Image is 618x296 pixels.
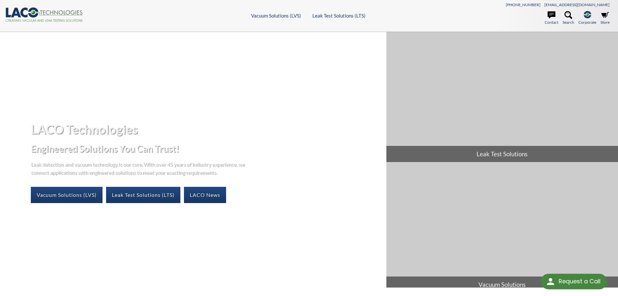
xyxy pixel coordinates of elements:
[251,13,301,19] a: Vacuum Solutions (LVS)
[600,11,610,25] a: Store
[506,2,540,7] a: [PHONE_NUMBER]
[386,146,618,162] span: Leak Test Solutions
[545,277,556,287] img: round button
[31,121,381,137] h1: LACO Technologies
[106,187,180,203] a: Leak Test Solutions (LTS)
[545,11,558,25] a: Contact
[386,162,618,293] a: Vacuum Solutions
[544,2,610,7] a: [EMAIL_ADDRESS][DOMAIN_NAME]
[184,187,226,203] a: LACO News
[312,13,366,19] a: Leak Test Solutions (LTS)
[31,143,381,155] h2: Engineered Solutions You Can Trust!
[386,277,618,293] span: Vacuum Solutions
[31,160,248,176] p: Leak detection and vacuum technology is our core. With over 45 years of industry experience, we c...
[563,11,574,25] a: Search
[386,32,618,162] a: Leak Test Solutions
[578,19,596,25] span: Corporate
[559,274,600,289] div: Request a Call
[31,187,103,203] a: Vacuum Solutions (LVS)
[541,274,607,290] div: Request a Call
